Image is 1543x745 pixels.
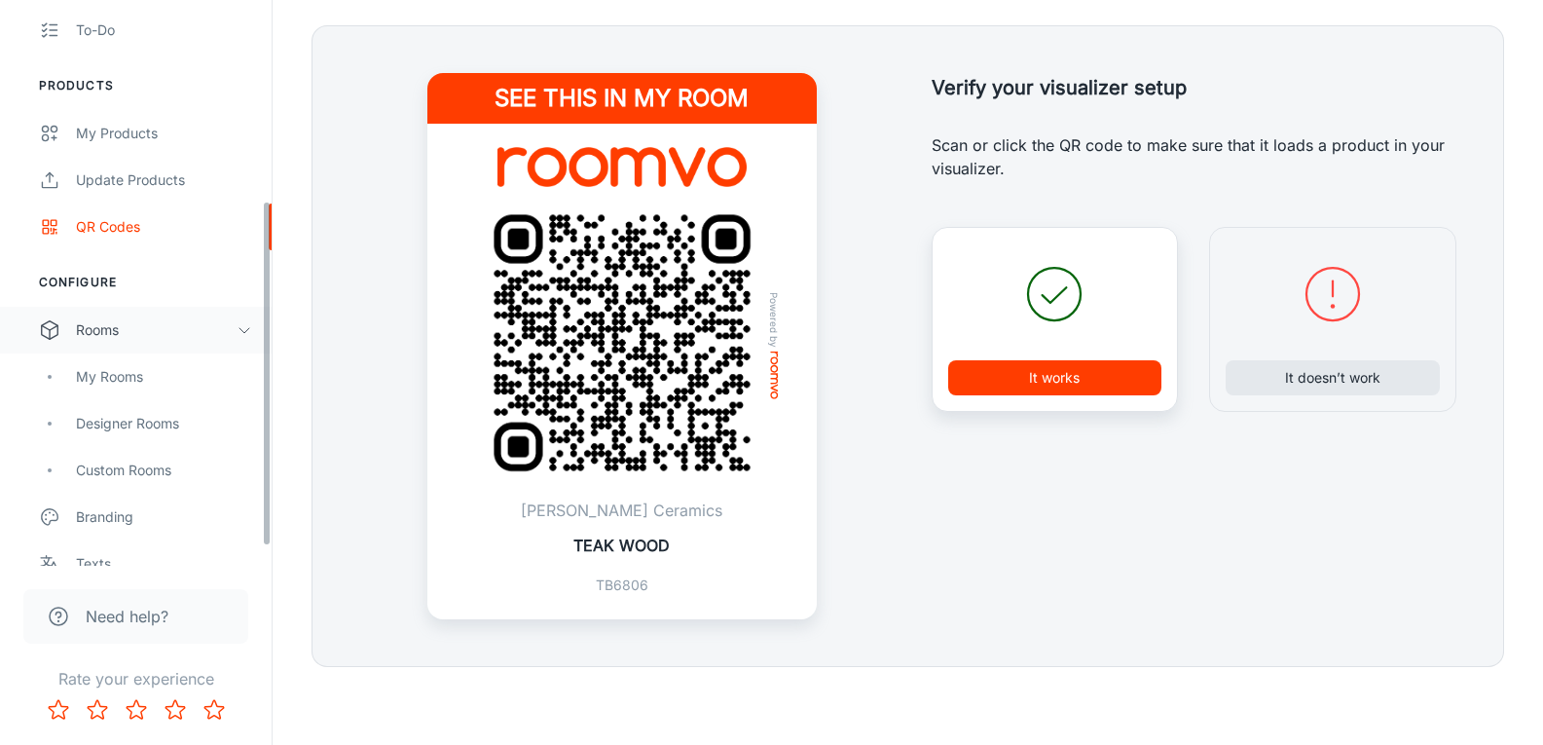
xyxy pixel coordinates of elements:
[86,605,168,628] span: Need help?
[932,73,1457,102] h5: Verify your visualizer setup
[765,292,785,348] span: Powered by
[948,360,1162,395] button: It works
[427,73,817,619] a: See this in my roomEastman Building MaterialQR Code ExamplePowered byroomvo[PERSON_NAME] Ceramics...
[76,413,252,434] div: Designer Rooms
[521,499,722,522] p: [PERSON_NAME] Ceramics
[427,73,817,124] h4: See this in my room
[195,690,234,729] button: Rate 5 star
[76,19,252,41] div: To-do
[76,460,252,481] div: Custom Rooms
[1226,360,1440,395] button: It doesn’t work
[156,690,195,729] button: Rate 4 star
[16,667,256,690] p: Rate your experience
[932,133,1457,180] p: Scan or click the QR code to make sure that it loads a product in your visualizer.
[76,506,252,528] div: Branding
[76,366,252,388] div: My Rooms
[76,319,237,341] div: Rooms
[76,553,252,575] div: Texts
[497,147,747,187] img: Eastman Building Material
[39,690,78,729] button: Rate 1 star
[521,575,722,596] p: TB6806
[771,352,779,399] img: roomvo
[76,216,252,238] div: QR Codes
[76,169,252,191] div: Update Products
[78,690,117,729] button: Rate 2 star
[117,690,156,729] button: Rate 3 star
[573,534,670,557] p: TEAK WOOD
[76,123,252,144] div: My Products
[466,187,778,499] img: QR Code Example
